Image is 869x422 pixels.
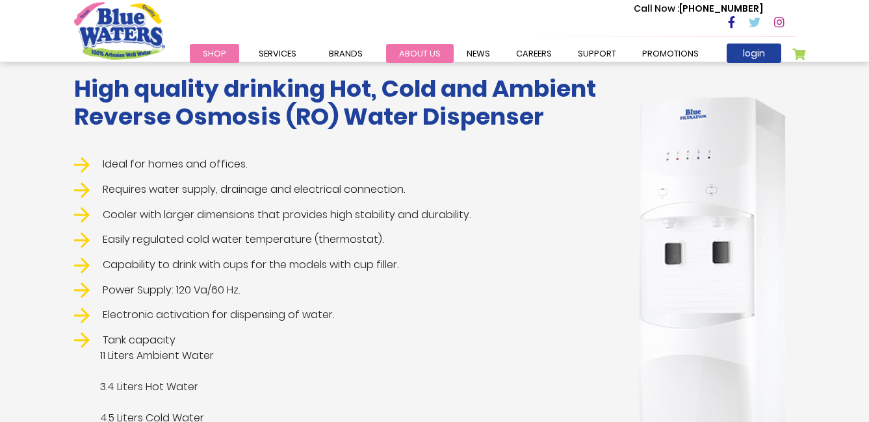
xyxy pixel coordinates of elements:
a: about us [386,44,454,63]
span: 11 Liters Ambient Water [74,348,610,364]
li: Capability to drink with cups for the models with cup filler. [74,257,610,273]
span: Brands [329,47,363,60]
a: Promotions [629,44,712,63]
a: News [454,44,503,63]
span: Call Now : [634,2,679,15]
a: support [565,44,629,63]
span: 3.4 Liters Hot Water [74,379,610,395]
li: Ideal for homes and offices. [74,156,610,173]
span: Shop [203,47,226,60]
li: Easily regulated cold water temperature (thermostat). [74,232,610,248]
h1: High quality drinking Hot, Cold and Ambient Reverse Osmosis (RO) Water Dispenser [74,75,610,130]
a: careers [503,44,565,63]
li: Cooler with larger dimensions that provides high stability and durability. [74,207,610,223]
p: [PHONE_NUMBER] [634,2,763,16]
li: Power Supply: 120 Va/60 Hz. [74,282,610,299]
li: Electronic activation for dispensing of water. [74,307,610,323]
li: Requires water supply, drainage and electrical connection. [74,182,610,198]
a: store logo [74,2,165,59]
span: Services [259,47,296,60]
a: login [727,43,781,63]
